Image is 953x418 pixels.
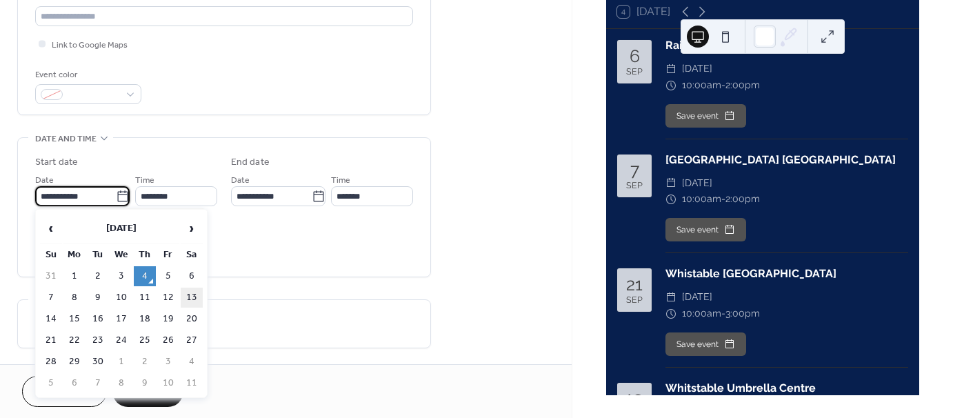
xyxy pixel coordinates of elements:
td: 22 [63,330,86,350]
button: Save event [665,104,746,128]
th: Tu [87,245,109,265]
th: Su [40,245,62,265]
td: 1 [63,266,86,286]
td: 1 [110,352,132,372]
td: 2 [87,266,109,286]
td: 3 [157,352,179,372]
td: 5 [40,373,62,393]
td: 11 [134,288,156,308]
td: 28 [40,352,62,372]
td: 10 [110,288,132,308]
span: [DATE] [682,289,712,306]
span: Date [231,173,250,188]
span: - [721,191,725,208]
button: Save event [665,332,746,356]
td: 2 [134,352,156,372]
span: 2:00pm [725,77,760,94]
span: [DATE] [682,61,712,77]
span: - [721,77,725,94]
td: 18 [134,309,156,329]
span: - [721,306,725,322]
button: Cancel [22,376,107,407]
td: 19 [157,309,179,329]
span: Time [331,173,350,188]
td: 11 [181,373,203,393]
td: 13 [181,288,203,308]
th: Fr [157,245,179,265]
div: ​ [665,61,676,77]
div: Whistable [GEOGRAPHIC_DATA] [665,266,908,282]
span: 10:00am [682,306,721,322]
div: 6 [630,48,640,65]
span: 2:00pm [725,191,760,208]
div: ​ [665,306,676,322]
td: 31 [40,266,62,286]
td: 10 [157,373,179,393]
td: 15 [63,309,86,329]
div: Event color [35,68,139,82]
th: Mo [63,245,86,265]
td: 9 [87,288,109,308]
td: 6 [181,266,203,286]
td: 7 [40,288,62,308]
th: Th [134,245,156,265]
div: ​ [665,191,676,208]
td: 17 [110,309,132,329]
span: Save [137,386,159,400]
td: 23 [87,330,109,350]
td: 4 [181,352,203,372]
span: Date and time [35,132,97,146]
span: 10:00am [682,77,721,94]
td: 27 [181,330,203,350]
td: 26 [157,330,179,350]
th: We [110,245,132,265]
button: Save event [665,218,746,241]
div: ​ [665,289,676,306]
div: Rainham Food and Craft Market [665,37,908,54]
td: 4 [134,266,156,286]
div: ​ [665,77,676,94]
div: Whitstable Umbrella Centre [665,380,908,397]
div: [GEOGRAPHIC_DATA] [GEOGRAPHIC_DATA] [665,152,908,168]
span: › [181,215,202,242]
td: 25 [134,330,156,350]
td: 8 [63,288,86,308]
span: Time [135,173,154,188]
td: 14 [40,309,62,329]
span: 10:00am [682,191,721,208]
td: 20 [181,309,203,329]
td: 21 [40,330,62,350]
span: Date [35,173,54,188]
td: 6 [63,373,86,393]
div: 7 [630,161,639,179]
div: Sep [626,68,643,77]
td: 29 [63,352,86,372]
div: 19 [625,390,643,407]
div: Start date [35,155,78,170]
span: Cancel [46,386,83,400]
div: 21 [626,276,643,293]
td: 24 [110,330,132,350]
span: ‹ [41,215,61,242]
td: 16 [87,309,109,329]
div: End date [231,155,270,170]
th: Sa [181,245,203,265]
div: ​ [665,175,676,192]
td: 30 [87,352,109,372]
span: Link to Google Maps [52,38,128,52]
span: [DATE] [682,175,712,192]
td: 7 [87,373,109,393]
th: [DATE] [63,214,179,243]
td: 12 [157,288,179,308]
td: 9 [134,373,156,393]
td: 8 [110,373,132,393]
td: 5 [157,266,179,286]
div: Sep [626,296,643,305]
div: Sep [626,181,643,190]
span: 3:00pm [725,306,760,322]
td: 3 [110,266,132,286]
